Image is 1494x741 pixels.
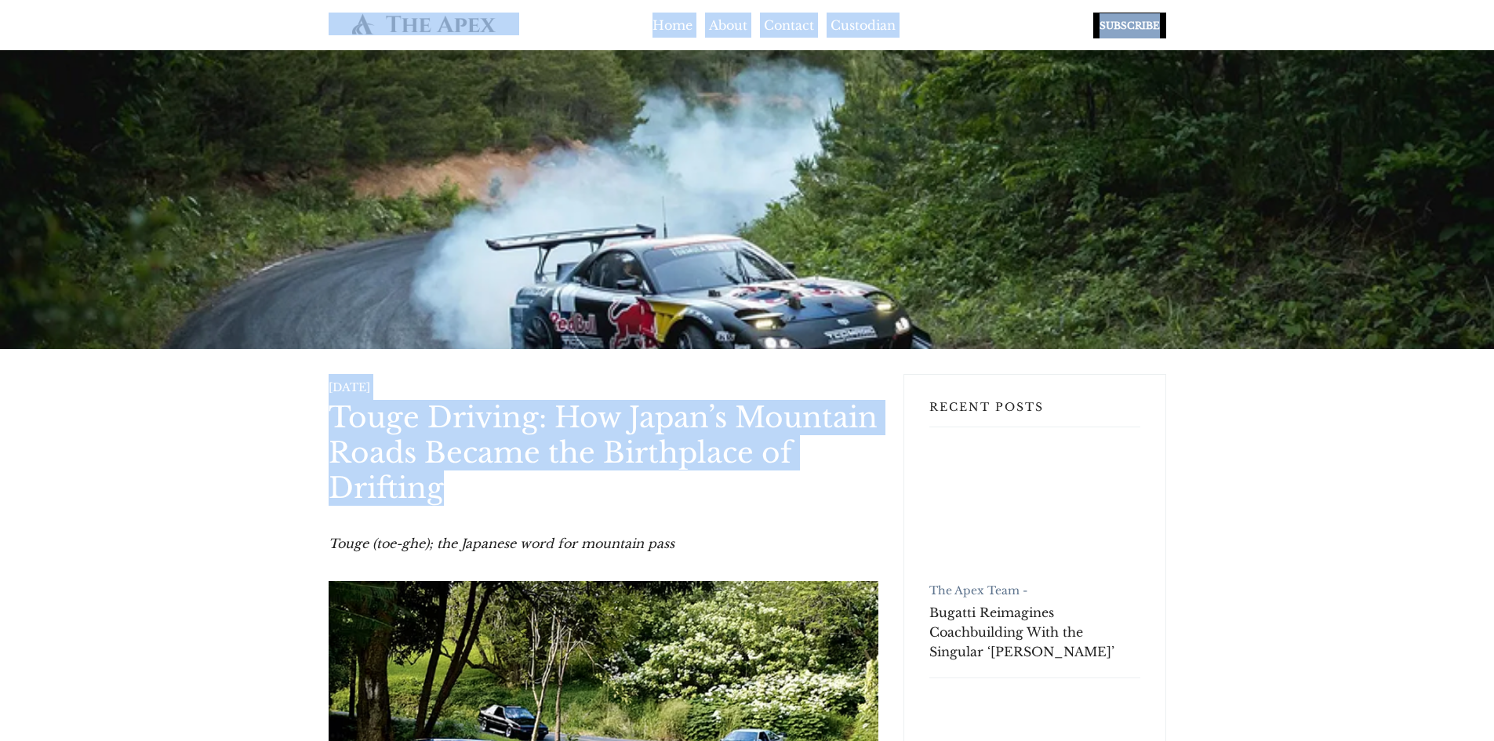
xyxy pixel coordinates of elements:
time: [DATE] [329,380,370,394]
div: SUBSCRIBE [1093,13,1166,38]
a: Home [652,13,692,38]
a: Contact [764,13,814,38]
a: About [709,13,747,38]
a: The Apex Team - [929,583,1027,598]
a: Custodian [831,13,896,38]
em: Touge (toe-ghe); the Japanese word for mountain pass [329,536,674,551]
a: Bugatti Reimagines Coachbuilding With the Singular ‘[PERSON_NAME]’ [929,603,1140,662]
a: SUBSCRIBE [1078,13,1166,38]
h3: Recent Posts [929,400,1140,427]
h1: Touge Driving: How Japan’s Mountain Roads Became the Birthplace of Drifting [329,400,878,506]
img: The Apex by Custodian [329,13,519,35]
